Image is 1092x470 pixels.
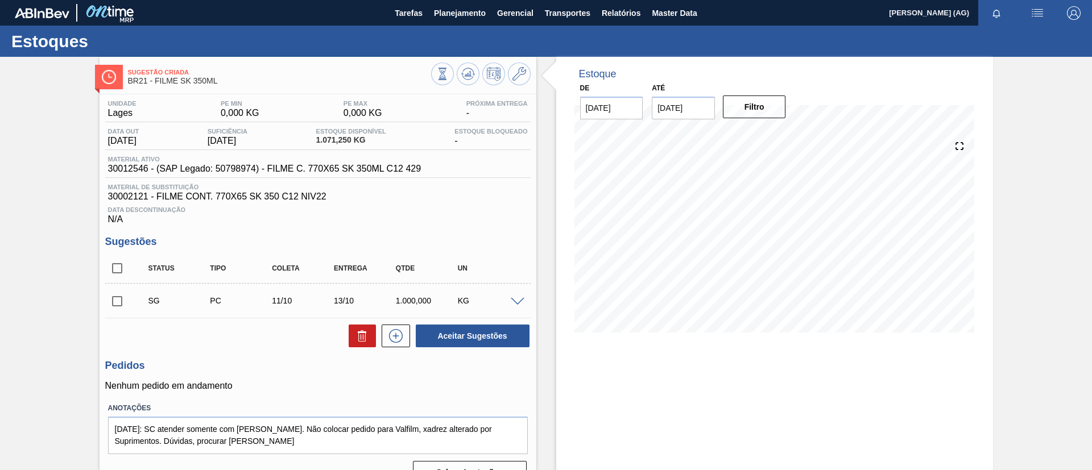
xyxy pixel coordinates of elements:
[344,108,382,118] span: 0,000 KG
[108,184,528,190] span: Material de Substituição
[416,325,530,347] button: Aceitar Sugestões
[269,264,338,272] div: Coleta
[1067,6,1081,20] img: Logout
[316,128,386,135] span: Estoque Disponível
[208,128,247,135] span: Suficiência
[146,264,214,272] div: Status
[105,202,531,224] div: N/A
[508,63,531,85] button: Ir ao Master Data / Geral
[410,323,531,348] div: Aceitar Sugestões
[105,360,531,372] h3: Pedidos
[108,136,139,146] span: [DATE]
[221,108,259,118] span: 0,000 KG
[482,63,505,85] button: Programar Estoque
[108,108,136,118] span: Lages
[457,63,479,85] button: Atualizar Gráfico
[431,63,454,85] button: Visão Geral dos Estoques
[108,128,139,135] span: Data out
[108,400,528,417] label: Anotações
[344,100,382,107] span: PE MAX
[652,97,715,119] input: dd/mm/yyyy
[580,97,643,119] input: dd/mm/yyyy
[108,417,528,454] textarea: [DATE]: SC atender somente com [PERSON_NAME]. Não colocar pedido para Valfilm, xadrez alterado po...
[579,68,617,80] div: Estoque
[108,164,421,174] span: 30012546 - (SAP Legado: 50798974) - FILME C. 770X65 SK 350ML C12 429
[128,69,431,76] span: Sugestão Criada
[331,296,400,305] div: 13/10/2025
[978,5,1015,21] button: Notificações
[466,100,528,107] span: Próxima Entrega
[208,136,247,146] span: [DATE]
[108,156,421,163] span: Material ativo
[395,6,423,20] span: Tarefas
[316,136,386,144] span: 1.071,250 KG
[102,70,116,84] img: Ícone
[376,325,410,347] div: Nova sugestão
[108,206,528,213] span: Data Descontinuação
[545,6,590,20] span: Transportes
[105,381,531,391] p: Nenhum pedido em andamento
[11,35,213,48] h1: Estoques
[128,77,431,85] span: BR21 - FILME SK 350ML
[652,84,665,92] label: Até
[331,264,400,272] div: Entrega
[108,100,136,107] span: Unidade
[393,296,462,305] div: 1.000,000
[455,296,524,305] div: KG
[221,100,259,107] span: PE MIN
[454,128,527,135] span: Estoque Bloqueado
[108,192,528,202] span: 30002121 - FILME CONT. 770X65 SK 350 C12 NIV22
[207,296,276,305] div: Pedido de Compra
[1031,6,1044,20] img: userActions
[580,84,590,92] label: De
[723,95,786,118] button: Filtro
[146,296,214,305] div: Sugestão Criada
[207,264,276,272] div: Tipo
[434,6,486,20] span: Planejamento
[652,6,697,20] span: Master Data
[497,6,533,20] span: Gerencial
[105,236,531,248] h3: Sugestões
[393,264,462,272] div: Qtde
[452,128,530,146] div: -
[455,264,524,272] div: UN
[269,296,338,305] div: 11/10/2025
[464,100,531,118] div: -
[15,8,69,18] img: TNhmsLtSVTkK8tSr43FrP2fwEKptu5GPRR3wAAAABJRU5ErkJggg==
[343,325,376,347] div: Excluir Sugestões
[602,6,640,20] span: Relatórios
